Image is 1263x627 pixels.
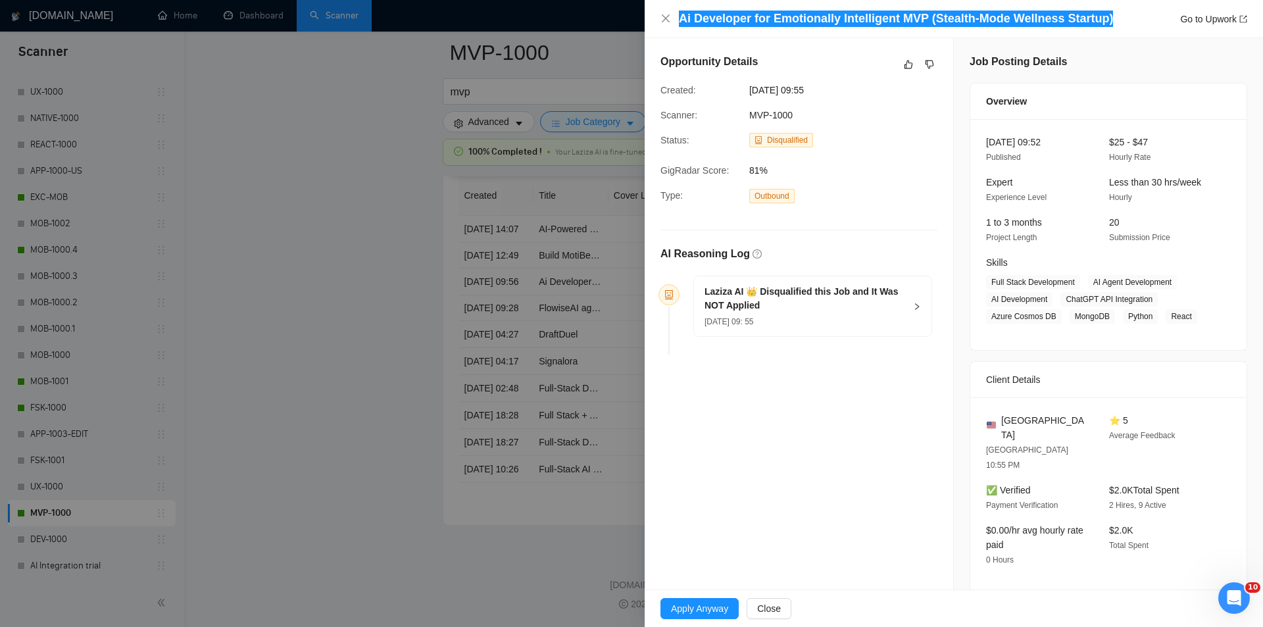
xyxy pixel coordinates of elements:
[986,362,1231,397] div: Client Details
[679,11,1113,27] h4: Ai Developer for Emotionally Intelligent MVP (Stealth-Mode Wellness Startup)
[660,13,671,24] span: close
[1123,309,1158,324] span: Python
[986,525,1083,550] span: $0.00/hr avg hourly rate paid
[925,59,934,70] span: dislike
[1245,582,1260,593] span: 10
[986,217,1042,228] span: 1 to 3 months
[986,275,1080,289] span: Full Stack Development
[660,598,739,619] button: Apply Anyway
[922,57,937,72] button: dislike
[749,110,793,120] span: MVP-1000
[660,85,696,95] span: Created:
[749,163,947,178] span: 81%
[1109,193,1132,202] span: Hourly
[986,94,1027,109] span: Overview
[1109,431,1176,440] span: Average Feedback
[1109,541,1149,550] span: Total Spent
[1109,415,1128,426] span: ⭐ 5
[660,110,697,120] span: Scanner:
[1060,292,1158,307] span: ChatGPT API Integration
[767,136,808,145] span: Disqualified
[1109,233,1170,242] span: Submission Price
[1088,275,1177,289] span: AI Agent Development
[986,257,1008,268] span: Skills
[986,292,1052,307] span: AI Development
[1166,309,1197,324] span: React
[757,601,781,616] span: Close
[986,193,1047,202] span: Experience Level
[660,246,750,262] h5: AI Reasoning Log
[987,420,996,430] img: 🇺🇸
[660,190,683,201] span: Type:
[1180,14,1247,24] a: Go to Upworkexport
[753,249,762,259] span: question-circle
[1218,582,1250,614] iframe: Intercom live chat
[671,601,728,616] span: Apply Anyway
[705,285,905,313] h5: Laziza AI 👑 Disqualified this Job and It Was NOT Applied
[986,153,1021,162] span: Published
[664,290,674,299] span: robot
[986,177,1012,188] span: Expert
[986,501,1058,510] span: Payment Verification
[660,54,758,70] h5: Opportunity Details
[1070,309,1115,324] span: MongoDB
[1109,525,1133,536] span: $2.0K
[913,303,921,311] span: right
[970,54,1067,70] h5: Job Posting Details
[1109,217,1120,228] span: 20
[660,13,671,24] button: Close
[1109,501,1166,510] span: 2 Hires, 9 Active
[986,309,1062,324] span: Azure Cosmos DB
[1001,413,1088,442] span: [GEOGRAPHIC_DATA]
[986,445,1068,470] span: [GEOGRAPHIC_DATA] 10:55 PM
[749,83,947,97] span: [DATE] 09:55
[986,233,1037,242] span: Project Length
[1109,137,1148,147] span: $25 - $47
[749,189,795,203] span: Outbound
[1239,15,1247,23] span: export
[1109,153,1151,162] span: Hourly Rate
[986,137,1041,147] span: [DATE] 09:52
[901,57,916,72] button: like
[904,59,913,70] span: like
[747,598,791,619] button: Close
[705,317,753,326] span: [DATE] 09: 55
[986,555,1014,564] span: 0 Hours
[1109,177,1201,188] span: Less than 30 hrs/week
[1109,485,1179,495] span: $2.0K Total Spent
[755,136,762,144] span: robot
[660,135,689,145] span: Status:
[986,485,1031,495] span: ✅ Verified
[660,165,729,176] span: GigRadar Score:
